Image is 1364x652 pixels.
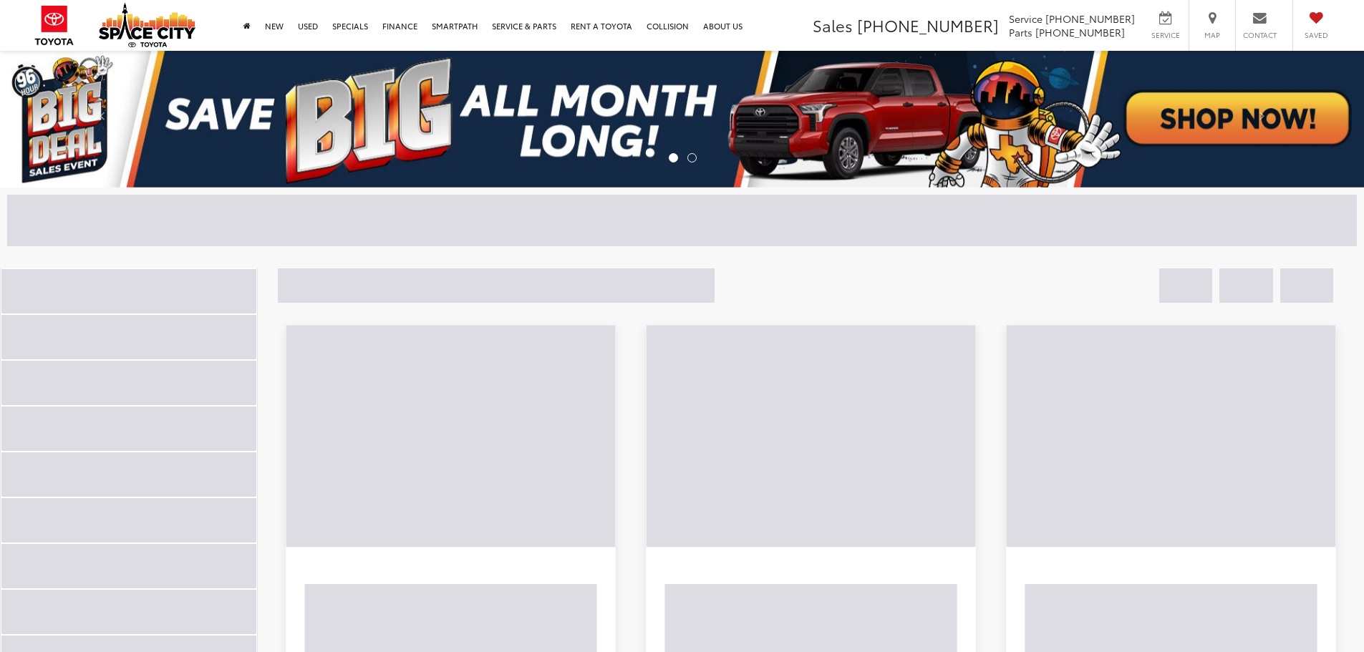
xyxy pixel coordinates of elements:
[1149,30,1181,40] span: Service
[1035,25,1125,39] span: [PHONE_NUMBER]
[99,3,195,47] img: Space City Toyota
[1300,30,1332,40] span: Saved
[813,14,853,37] span: Sales
[857,14,999,37] span: [PHONE_NUMBER]
[1009,11,1043,26] span: Service
[1009,25,1032,39] span: Parts
[1243,30,1277,40] span: Contact
[1045,11,1135,26] span: [PHONE_NUMBER]
[1196,30,1228,40] span: Map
